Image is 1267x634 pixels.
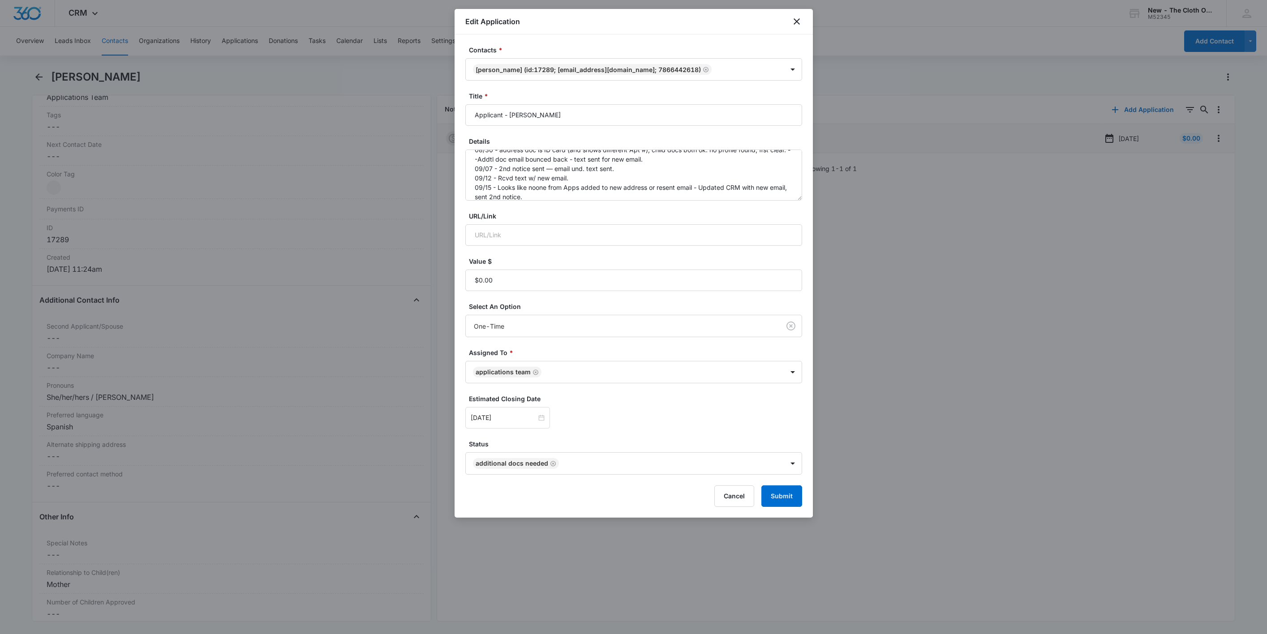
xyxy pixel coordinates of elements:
div: Additional Docs Needed [476,460,548,467]
label: Title [469,91,806,101]
input: URL/Link [465,224,802,246]
label: Status [469,439,806,449]
input: Title [465,104,802,126]
h1: Edit Application [465,16,520,27]
div: Remove Additional Docs Needed [548,460,556,467]
label: Estimated Closing Date [469,394,806,403]
input: Sep 22, 2025 [471,413,537,423]
label: Value $ [469,257,806,266]
button: close [791,16,802,27]
label: Assigned To [469,348,806,357]
button: Cancel [714,485,754,507]
label: Contacts [469,45,806,55]
label: URL/Link [469,211,806,221]
textarea: ** SPANISH ** 08/30 - address doc is ID card (and shows different Apt #), child docs both ok. no ... [465,150,802,201]
div: Remove Guadalupe Aguilar-Domingo (ID:17289; aguilardom470@gmail.com; 7866442618) [701,66,709,73]
input: Value $ [465,270,802,291]
label: Details [469,137,806,146]
div: [PERSON_NAME] (ID:17289; [EMAIL_ADDRESS][DOMAIN_NAME]; 7866442618) [476,66,701,73]
div: Remove Applications Team [531,369,539,375]
div: Applications Team [476,369,531,375]
button: Clear [784,319,798,333]
label: Select An Option [469,302,806,311]
button: Submit [761,485,802,507]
